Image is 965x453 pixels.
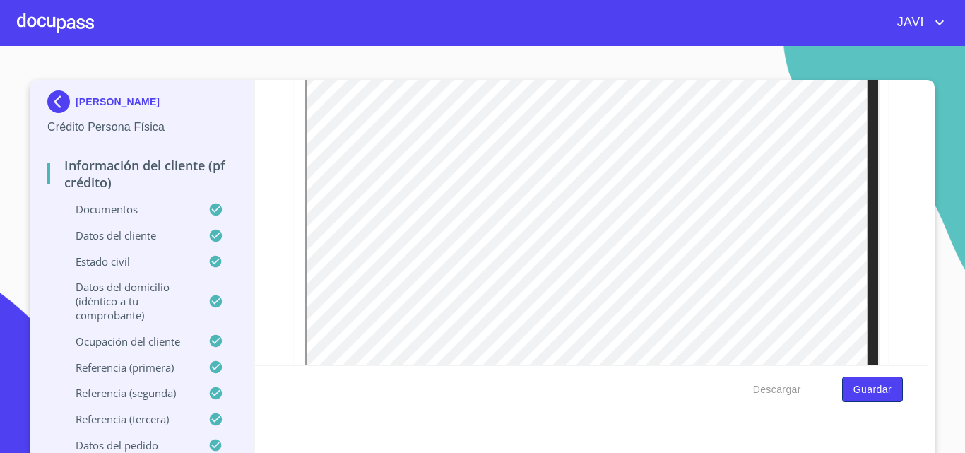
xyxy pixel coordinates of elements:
[47,119,237,136] p: Crédito Persona Física
[887,11,931,34] span: JAVI
[47,90,237,119] div: [PERSON_NAME]
[842,377,903,403] button: Guardar
[47,334,208,348] p: Ocupación del Cliente
[47,280,208,322] p: Datos del domicilio (idéntico a tu comprobante)
[747,377,807,403] button: Descargar
[76,96,160,107] p: [PERSON_NAME]
[47,254,208,269] p: Estado Civil
[753,381,801,399] span: Descargar
[47,90,76,113] img: Docupass spot blue
[853,381,892,399] span: Guardar
[47,157,237,191] p: Información del cliente (PF crédito)
[47,202,208,216] p: Documentos
[305,49,880,430] iframe: Identificación Oficial
[47,412,208,426] p: Referencia (tercera)
[47,360,208,375] p: Referencia (primera)
[887,11,948,34] button: account of current user
[47,438,208,452] p: Datos del pedido
[47,228,208,242] p: Datos del cliente
[47,386,208,400] p: Referencia (segunda)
